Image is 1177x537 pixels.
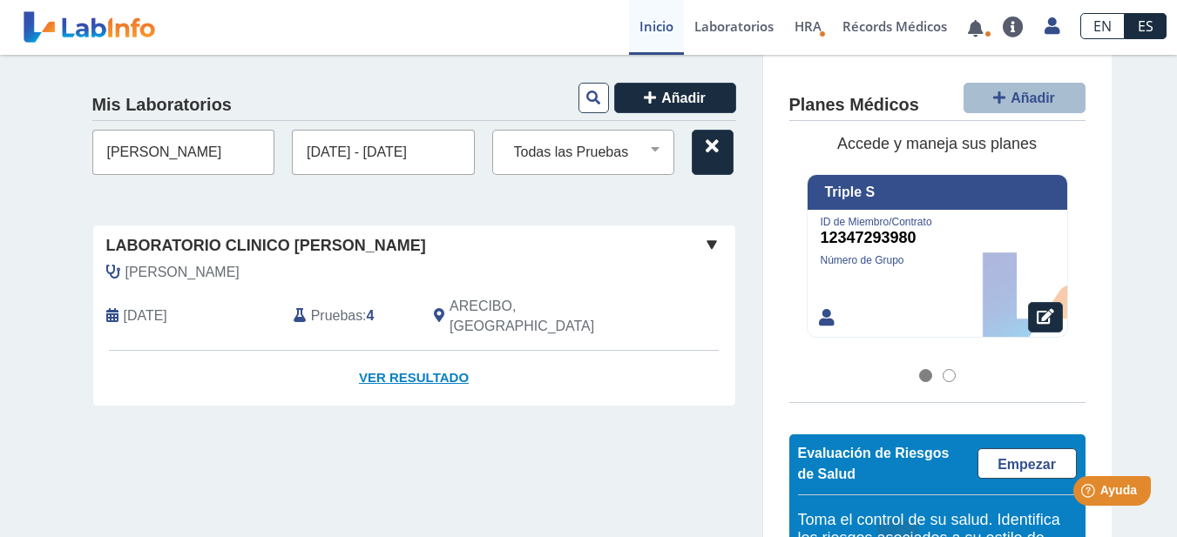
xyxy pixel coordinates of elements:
h4: Mis Laboratorios [92,95,232,116]
button: Añadir [614,83,736,113]
a: Ver Resultado [93,351,735,406]
b: 4 [367,308,375,323]
h4: Planes Médicos [789,95,919,116]
input: Fecha(s) [292,130,475,175]
span: Añadir [661,91,706,105]
span: ARECIBO, PR [450,296,642,338]
iframe: Help widget launcher [1022,469,1158,518]
span: Evaluación de Riesgos de Salud [798,446,950,481]
a: EN [1080,13,1125,39]
span: Añadir [1011,91,1055,105]
button: Añadir [964,83,1086,113]
span: Empezar [998,457,1056,472]
span: Pruebas [311,305,362,326]
input: Lab, doctor o ubicación [92,130,275,175]
span: 2025-08-18 [124,305,167,326]
span: HRA [795,17,822,35]
a: ES [1125,13,1167,39]
div: : [281,296,421,338]
a: Empezar [977,448,1077,479]
span: Accede y maneja sus planes [837,135,1037,152]
span: Del Valle Torres, Angel [125,262,240,283]
span: Laboratorio Clinico [PERSON_NAME] [106,234,426,258]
